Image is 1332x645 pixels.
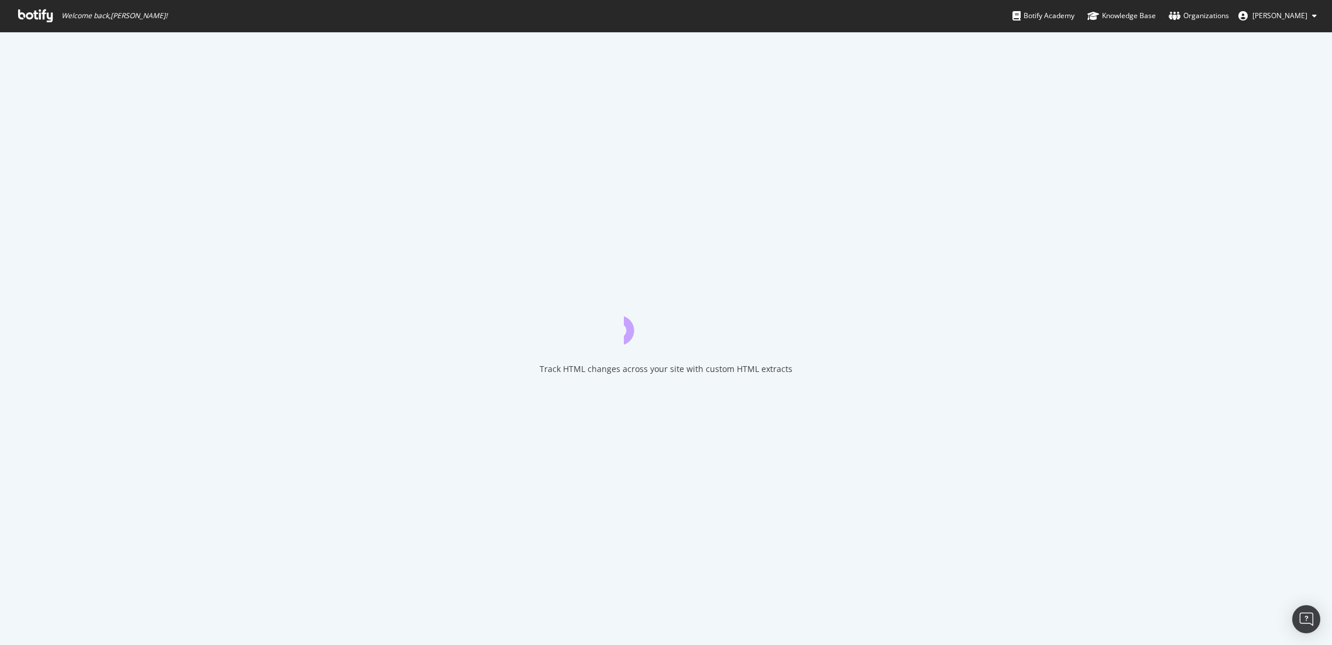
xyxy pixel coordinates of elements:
[1012,10,1074,22] div: Botify Academy
[1292,605,1320,633] div: Open Intercom Messenger
[1252,11,1307,21] span: Nadine Kraegeloh
[624,302,708,344] div: animation
[1169,10,1229,22] div: Organizations
[1229,6,1326,25] button: [PERSON_NAME]
[61,11,167,21] span: Welcome back, [PERSON_NAME] !
[540,363,792,375] div: Track HTML changes across your site with custom HTML extracts
[1087,10,1156,22] div: Knowledge Base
